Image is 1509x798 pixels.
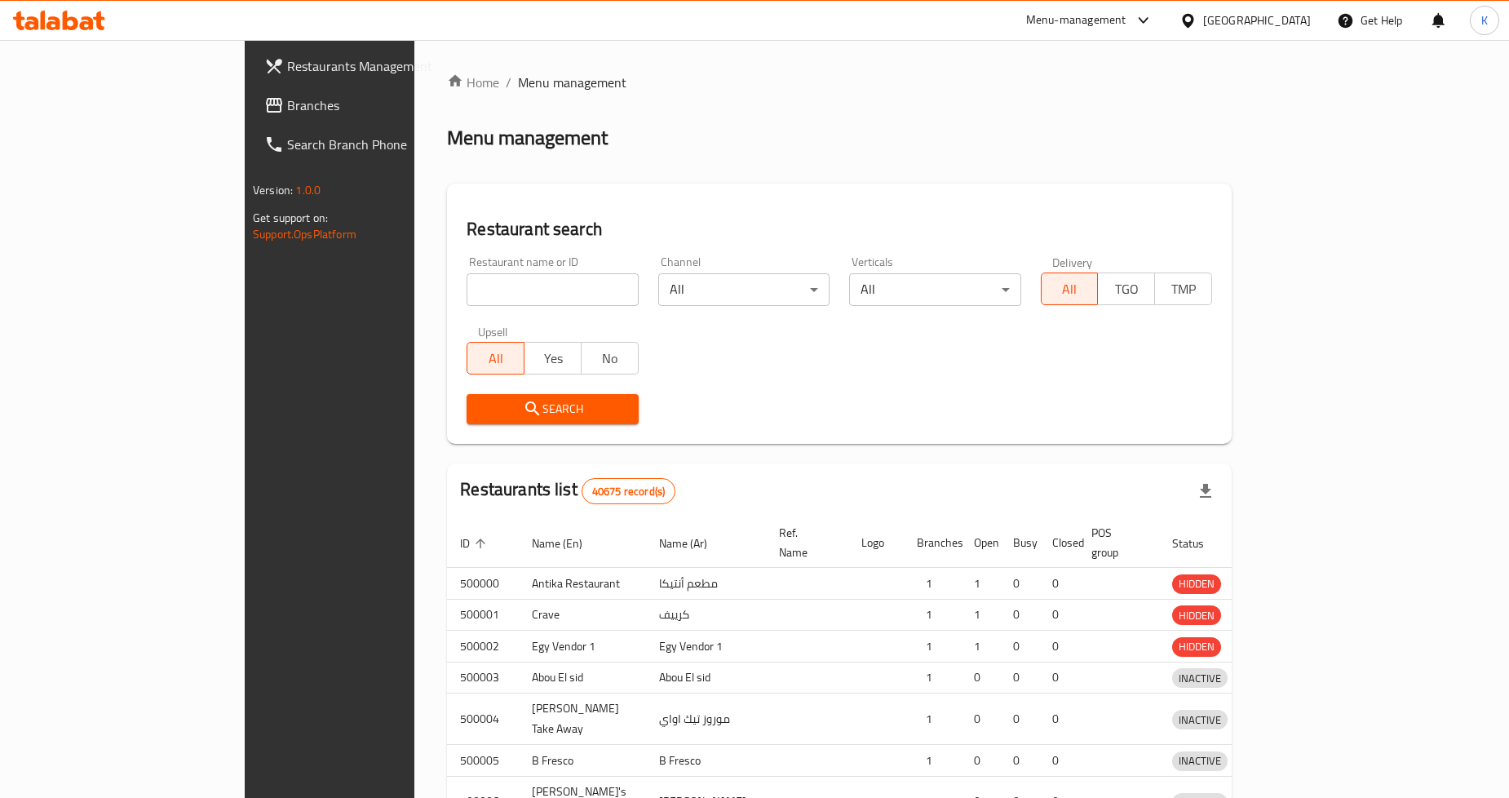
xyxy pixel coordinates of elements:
span: INACTIVE [1172,711,1228,729]
td: 1 [904,599,961,631]
th: Closed [1039,518,1078,568]
td: 1 [904,631,961,663]
span: K [1481,11,1488,29]
input: Search for restaurant name or ID.. [467,273,638,306]
span: HIDDEN [1172,637,1221,656]
span: Menu management [518,73,626,92]
td: Antika Restaurant [519,568,646,600]
h2: Restaurant search [467,217,1212,242]
td: Egy Vendor 1 [519,631,646,663]
span: HIDDEN [1172,574,1221,593]
td: 1 [961,599,1000,631]
button: Yes [524,342,582,375]
span: Ref. Name [779,523,829,562]
span: TGO [1104,277,1148,301]
span: TMP [1162,277,1206,301]
label: Delivery [1052,256,1093,268]
nav: breadcrumb [447,73,1232,92]
th: Busy [1000,518,1039,568]
span: ID [460,534,491,553]
td: 1 [961,568,1000,600]
td: 0 [1000,599,1039,631]
td: 0 [1039,599,1078,631]
div: All [658,273,830,306]
div: INACTIVE [1172,751,1228,771]
td: Egy Vendor 1 [646,631,766,663]
a: Restaurants Management [251,47,497,86]
span: No [588,347,632,370]
span: Name (En) [532,534,604,553]
span: Search [480,399,625,419]
td: 0 [1039,662,1078,694]
td: 0 [1039,694,1078,745]
td: 0 [1000,631,1039,663]
label: Upsell [478,326,508,337]
button: All [1041,273,1099,305]
button: All [467,342,524,375]
span: INACTIVE [1172,669,1228,688]
h2: Restaurants list [460,477,675,504]
div: HIDDEN [1172,637,1221,657]
span: Yes [531,347,575,370]
td: Crave [519,599,646,631]
td: 0 [961,694,1000,745]
span: All [1048,277,1092,301]
td: Abou El sid [519,662,646,694]
a: Branches [251,86,497,125]
td: 0 [1000,568,1039,600]
td: 0 [1039,568,1078,600]
th: Logo [848,518,904,568]
td: 0 [1039,745,1078,777]
th: Branches [904,518,961,568]
span: 1.0.0 [295,180,321,201]
button: TMP [1154,273,1212,305]
td: Abou El sid [646,662,766,694]
div: [GEOGRAPHIC_DATA] [1203,11,1311,29]
td: 0 [1000,694,1039,745]
td: 1 [904,662,961,694]
span: Search Branch Phone [287,135,484,154]
a: Search Branch Phone [251,125,497,164]
span: HIDDEN [1172,606,1221,625]
span: POS group [1091,523,1139,562]
td: 1 [961,631,1000,663]
td: 0 [1039,631,1078,663]
span: Version: [253,180,293,201]
td: B Fresco [646,745,766,777]
div: INACTIVE [1172,668,1228,688]
span: Restaurants Management [287,56,484,76]
th: Open [961,518,1000,568]
span: 40675 record(s) [582,484,675,499]
li: / [506,73,511,92]
td: 1 [904,568,961,600]
span: Name (Ar) [659,534,728,553]
div: HIDDEN [1172,574,1221,594]
td: 0 [961,745,1000,777]
button: Search [467,394,638,424]
td: B Fresco [519,745,646,777]
span: Status [1172,534,1225,553]
div: Menu-management [1026,11,1126,30]
h2: Menu management [447,125,608,151]
td: 0 [1000,662,1039,694]
td: [PERSON_NAME] Take Away [519,694,646,745]
td: 1 [904,694,961,745]
button: TGO [1097,273,1155,305]
span: All [474,347,518,370]
td: مطعم أنتيكا [646,568,766,600]
span: Branches [287,95,484,115]
div: HIDDEN [1172,605,1221,625]
td: كرييف [646,599,766,631]
span: Get support on: [253,207,328,228]
td: 1 [904,745,961,777]
td: موروز تيك اواي [646,694,766,745]
td: 0 [961,662,1000,694]
div: Export file [1186,472,1225,511]
div: All [849,273,1020,306]
button: No [581,342,639,375]
div: Total records count [582,478,675,504]
td: 0 [1000,745,1039,777]
a: Support.OpsPlatform [253,224,356,245]
span: INACTIVE [1172,751,1228,770]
